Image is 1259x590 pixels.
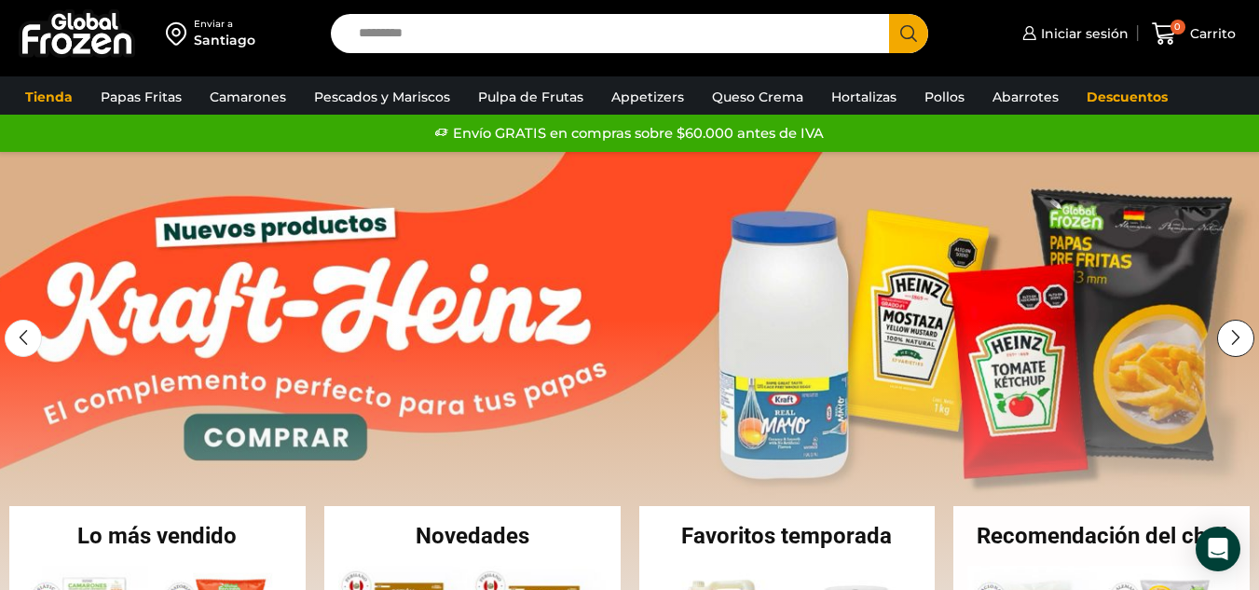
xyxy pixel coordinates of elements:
h2: Recomendación del chef [953,525,1250,547]
a: Tienda [16,79,82,115]
div: Previous slide [5,320,42,357]
h2: Favoritos temporada [639,525,936,547]
div: Enviar a [194,18,255,31]
a: Appetizers [602,79,693,115]
button: Search button [889,14,928,53]
a: Abarrotes [983,79,1068,115]
img: address-field-icon.svg [166,18,194,49]
h2: Lo más vendido [9,525,306,547]
a: Pulpa de Frutas [469,79,593,115]
a: Descuentos [1077,79,1177,115]
div: Santiago [194,31,255,49]
span: 0 [1170,20,1185,34]
a: 0 Carrito [1147,12,1240,56]
div: Next slide [1217,320,1254,357]
a: Papas Fritas [91,79,191,115]
a: Pescados y Mariscos [305,79,459,115]
a: Camarones [200,79,295,115]
a: Iniciar sesión [1018,15,1129,52]
a: Queso Crema [703,79,813,115]
span: Iniciar sesión [1036,24,1129,43]
a: Pollos [915,79,974,115]
div: Open Intercom Messenger [1196,527,1240,571]
span: Carrito [1185,24,1236,43]
a: Hortalizas [822,79,906,115]
h2: Novedades [324,525,621,547]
